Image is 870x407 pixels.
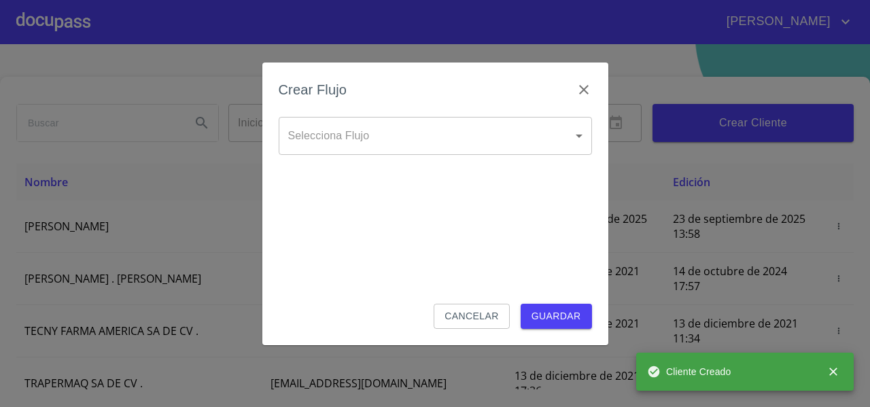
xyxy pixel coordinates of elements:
[647,365,731,378] span: Cliente Creado
[279,117,592,155] div: ​
[445,308,498,325] span: Cancelar
[434,304,509,329] button: Cancelar
[521,304,592,329] button: Guardar
[532,308,581,325] span: Guardar
[818,357,848,387] button: close
[279,79,347,101] h6: Crear Flujo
